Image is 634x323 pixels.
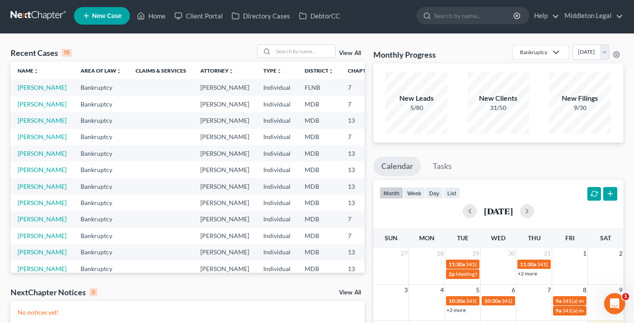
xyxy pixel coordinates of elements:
[528,234,541,242] span: Thu
[256,96,298,112] td: Individual
[18,67,39,74] a: Nameunfold_more
[403,285,409,295] span: 3
[456,271,525,277] span: Meeting for [PERSON_NAME]
[256,79,298,95] td: Individual
[560,8,623,24] a: Middleton Legal
[341,178,385,195] td: 13
[276,69,282,74] i: unfold_more
[74,195,129,211] td: Bankruptcy
[256,228,298,244] td: Individual
[341,261,385,277] td: 13
[518,270,537,277] a: +2 more
[582,248,587,259] span: 1
[520,48,547,56] div: Bankruptcy
[328,69,334,74] i: unfold_more
[74,129,129,145] td: Bankruptcy
[298,228,341,244] td: MDB
[341,129,385,145] td: 7
[18,199,66,206] a: [PERSON_NAME]
[74,161,129,178] td: Bankruptcy
[18,150,66,157] a: [PERSON_NAME]
[439,285,445,295] span: 4
[549,93,611,103] div: New Filings
[341,228,385,244] td: 7
[11,48,72,58] div: Recent Cases
[74,228,129,244] td: Bankruptcy
[604,293,625,314] iframe: Intercom live chat
[298,195,341,211] td: MDB
[193,145,256,161] td: [PERSON_NAME]
[81,67,122,74] a: Area of Lawunfold_more
[582,285,587,295] span: 8
[449,261,465,268] span: 11:30a
[298,261,341,277] td: MDB
[520,261,536,268] span: 11:30a
[170,8,227,24] a: Client Portal
[133,8,170,24] a: Home
[18,183,66,190] a: [PERSON_NAME]
[373,157,421,176] a: Calendar
[419,234,435,242] span: Mon
[466,261,551,268] span: 341(a) Meeting for [PERSON_NAME]
[256,261,298,277] td: Individual
[18,265,66,272] a: [PERSON_NAME]
[74,112,129,128] td: Bankruptcy
[537,261,623,268] span: 341(a) Meeting for [PERSON_NAME]
[556,307,561,314] span: 9a
[298,161,341,178] td: MDB
[18,215,66,223] a: [PERSON_NAME]
[18,117,66,124] a: [PERSON_NAME]
[466,297,551,304] span: 341(a) meeting for [PERSON_NAME]
[18,100,66,108] a: [PERSON_NAME]
[273,45,335,58] input: Search by name...
[193,96,256,112] td: [PERSON_NAME]
[339,50,361,56] a: View All
[511,285,516,295] span: 6
[305,67,334,74] a: Districtunfold_more
[298,129,341,145] td: MDB
[341,244,385,261] td: 13
[449,271,455,277] span: 2p
[386,103,447,112] div: 5/80
[341,161,385,178] td: 13
[618,285,623,295] span: 9
[11,287,97,297] div: NextChapter Notices
[549,103,611,112] div: 9/30
[74,178,129,195] td: Bankruptcy
[341,145,385,161] td: 13
[193,129,256,145] td: [PERSON_NAME]
[92,13,122,19] span: New Case
[449,297,465,304] span: 10:30a
[298,79,341,95] td: FLNB
[263,67,282,74] a: Typeunfold_more
[341,79,385,95] td: 7
[385,234,398,242] span: Sun
[501,297,586,304] span: 341(a) meeting for [PERSON_NAME]
[33,69,39,74] i: unfold_more
[256,129,298,145] td: Individual
[484,297,501,304] span: 10:30a
[227,8,295,24] a: Directory Cases
[256,211,298,228] td: Individual
[468,93,529,103] div: New Clients
[565,234,575,242] span: Fri
[403,187,425,199] button: week
[62,49,72,57] div: 15
[89,288,97,296] div: 0
[298,178,341,195] td: MDB
[193,211,256,228] td: [PERSON_NAME]
[491,234,505,242] span: Wed
[298,96,341,112] td: MDB
[546,285,552,295] span: 7
[341,211,385,228] td: 7
[373,49,436,60] h3: Monthly Progress
[229,69,234,74] i: unfold_more
[193,161,256,178] td: [PERSON_NAME]
[298,112,341,128] td: MDB
[425,157,460,176] a: Tasks
[472,248,480,259] span: 29
[507,248,516,259] span: 30
[18,232,66,239] a: [PERSON_NAME]
[298,145,341,161] td: MDB
[443,187,460,199] button: list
